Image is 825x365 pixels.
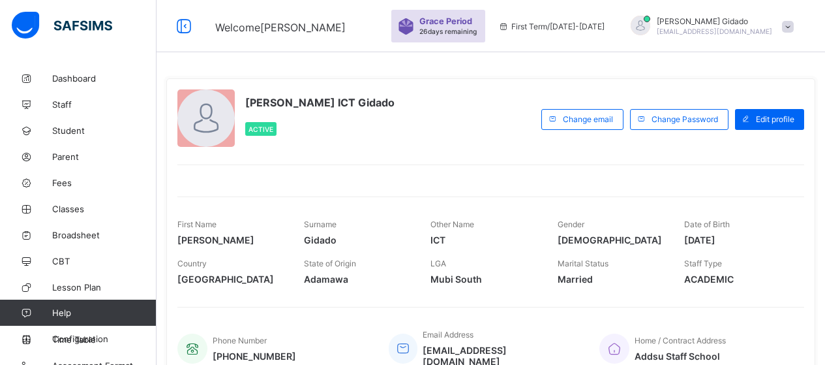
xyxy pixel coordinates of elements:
[52,334,156,344] span: Configuration
[618,16,800,37] div: MohammedGidado
[652,114,718,124] span: Change Password
[304,259,356,268] span: State of Origin
[304,219,337,229] span: Surname
[177,234,284,246] span: [PERSON_NAME]
[304,274,411,285] span: Adamawa
[423,330,473,340] span: Email Address
[684,259,722,268] span: Staff Type
[419,27,477,35] span: 26 days remaining
[248,125,273,133] span: Active
[684,274,791,285] span: ACADEMIC
[52,256,157,266] span: CBT
[52,178,157,188] span: Fees
[215,21,346,34] span: Welcome [PERSON_NAME]
[430,234,537,246] span: ICT
[657,16,772,26] span: [PERSON_NAME] Gidado
[177,274,284,285] span: [GEOGRAPHIC_DATA]
[52,73,157,84] span: Dashboard
[52,308,156,318] span: Help
[52,99,157,110] span: Staff
[52,204,157,214] span: Classes
[558,274,665,285] span: Married
[52,230,157,240] span: Broadsheet
[558,259,608,268] span: Marital Status
[213,351,296,362] span: [PHONE_NUMBER]
[52,125,157,136] span: Student
[635,351,726,362] span: Addsu Staff School
[398,18,414,35] img: sticker-purple.71386a28dfed39d6af7621340158ba97.svg
[213,336,267,345] span: Phone Number
[419,16,472,26] span: Grace Period
[177,219,217,229] span: First Name
[558,219,584,229] span: Gender
[684,234,791,246] span: [DATE]
[52,151,157,162] span: Parent
[304,234,411,246] span: Gidado
[52,282,157,293] span: Lesson Plan
[684,219,730,229] span: Date of Birth
[430,219,474,229] span: Other Name
[558,234,665,246] span: [DEMOGRAPHIC_DATA]
[430,274,537,285] span: Mubi South
[177,259,207,268] span: Country
[657,27,772,35] span: [EMAIL_ADDRESS][DOMAIN_NAME]
[430,259,446,268] span: LGA
[563,114,613,124] span: Change email
[245,96,395,109] span: [PERSON_NAME] ICT Gidado
[12,12,112,39] img: safsims
[498,22,605,31] span: session/term information
[756,114,794,124] span: Edit profile
[635,336,726,345] span: Home / Contract Address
